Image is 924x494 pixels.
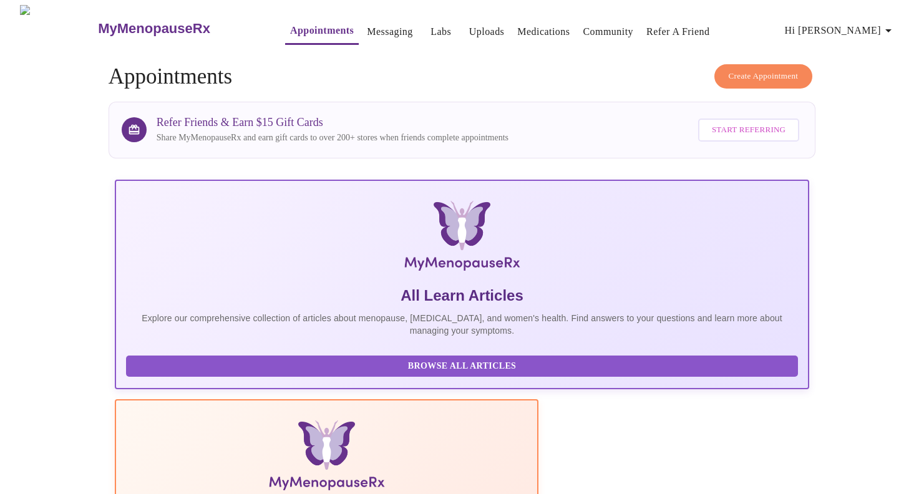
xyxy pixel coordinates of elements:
[729,69,799,84] span: Create Appointment
[464,19,510,44] button: Uploads
[157,116,508,129] h3: Refer Friends & Earn $15 Gift Cards
[430,23,451,41] a: Labs
[230,201,694,276] img: MyMenopauseRx Logo
[780,18,901,43] button: Hi [PERSON_NAME]
[583,23,633,41] a: Community
[126,286,799,306] h5: All Learn Articles
[126,356,799,377] button: Browse All Articles
[97,7,260,51] a: MyMenopauseRx
[20,5,97,52] img: MyMenopauseRx Logo
[126,360,802,370] a: Browse All Articles
[641,19,715,44] button: Refer a Friend
[714,64,813,89] button: Create Appointment
[512,19,575,44] button: Medications
[290,22,354,39] a: Appointments
[578,19,638,44] button: Community
[646,23,710,41] a: Refer a Friend
[469,23,505,41] a: Uploads
[698,119,799,142] button: Start Referring
[139,359,786,374] span: Browse All Articles
[712,123,785,137] span: Start Referring
[785,22,896,39] span: Hi [PERSON_NAME]
[109,64,816,89] h4: Appointments
[126,312,799,337] p: Explore our comprehensive collection of articles about menopause, [MEDICAL_DATA], and women's hea...
[157,132,508,144] p: Share MyMenopauseRx and earn gift cards to over 200+ stores when friends complete appointments
[98,21,210,37] h3: MyMenopauseRx
[362,19,417,44] button: Messaging
[367,23,412,41] a: Messaging
[421,19,461,44] button: Labs
[285,18,359,45] button: Appointments
[517,23,570,41] a: Medications
[695,112,802,148] a: Start Referring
